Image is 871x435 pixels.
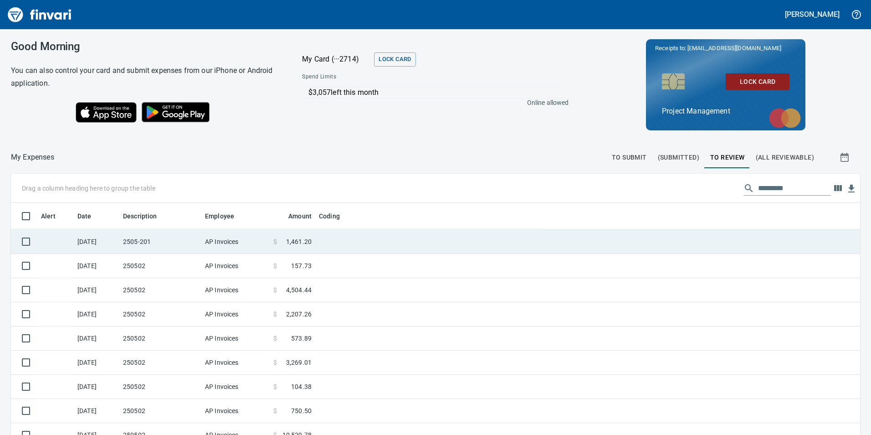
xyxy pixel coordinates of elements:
[201,230,270,254] td: AP Invoices
[74,230,119,254] td: [DATE]
[687,44,782,52] span: [EMAIL_ADDRESS][DOMAIN_NAME]
[119,326,201,351] td: 250502
[77,211,92,222] span: Date
[783,7,842,21] button: [PERSON_NAME]
[374,52,415,67] button: Lock Card
[205,211,234,222] span: Employee
[76,102,137,123] img: Download on the App Store
[785,10,840,19] h5: [PERSON_NAME]
[308,87,564,98] p: $3,057 left this month
[119,351,201,375] td: 250502
[205,211,246,222] span: Employee
[764,104,805,133] img: mastercard.svg
[662,106,789,117] p: Project Management
[845,182,858,196] button: Download Table
[655,44,796,53] p: Receipts to:
[137,97,215,127] img: Get it on Google Play
[201,326,270,351] td: AP Invoices
[41,211,56,222] span: Alert
[288,211,312,222] span: Amount
[123,211,157,222] span: Description
[733,76,782,87] span: Lock Card
[74,278,119,302] td: [DATE]
[119,399,201,423] td: 250502
[5,4,74,26] img: Finvari
[291,406,312,415] span: 750.50
[286,310,312,319] span: 2,207.26
[831,146,860,168] button: Show transactions within a particular date range
[119,230,201,254] td: 2505-201
[302,72,451,82] span: Spend Limits
[319,211,352,222] span: Coding
[291,382,312,391] span: 104.38
[119,254,201,278] td: 250502
[319,211,340,222] span: Coding
[286,237,312,246] span: 1,461.20
[11,64,279,90] h6: You can also control your card and submit expenses from our iPhone or Android application.
[302,54,370,65] p: My Card (···2714)
[726,73,789,90] button: Lock Card
[77,211,103,222] span: Date
[201,375,270,399] td: AP Invoices
[74,399,119,423] td: [DATE]
[379,54,411,65] span: Lock Card
[756,152,814,163] span: (All Reviewable)
[201,254,270,278] td: AP Invoices
[201,302,270,326] td: AP Invoices
[273,406,277,415] span: $
[22,184,155,193] p: Drag a column heading here to group the table
[11,152,54,163] p: My Expenses
[119,375,201,399] td: 250502
[273,285,277,295] span: $
[658,152,699,163] span: (Submitted)
[286,358,312,367] span: 3,269.01
[295,98,569,107] p: Online allowed
[273,237,277,246] span: $
[291,261,312,270] span: 157.73
[201,399,270,423] td: AP Invoices
[273,310,277,319] span: $
[119,278,201,302] td: 250502
[612,152,647,163] span: To Submit
[201,351,270,375] td: AP Invoices
[201,278,270,302] td: AP Invoices
[11,152,54,163] nav: breadcrumb
[119,302,201,326] td: 250502
[710,152,745,163] span: To Review
[74,302,119,326] td: [DATE]
[273,261,277,270] span: $
[286,285,312,295] span: 4,504.44
[277,211,312,222] span: Amount
[123,211,169,222] span: Description
[273,358,277,367] span: $
[273,334,277,343] span: $
[74,326,119,351] td: [DATE]
[273,382,277,391] span: $
[74,254,119,278] td: [DATE]
[291,334,312,343] span: 573.89
[74,375,119,399] td: [DATE]
[41,211,67,222] span: Alert
[11,40,279,53] h3: Good Morning
[74,351,119,375] td: [DATE]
